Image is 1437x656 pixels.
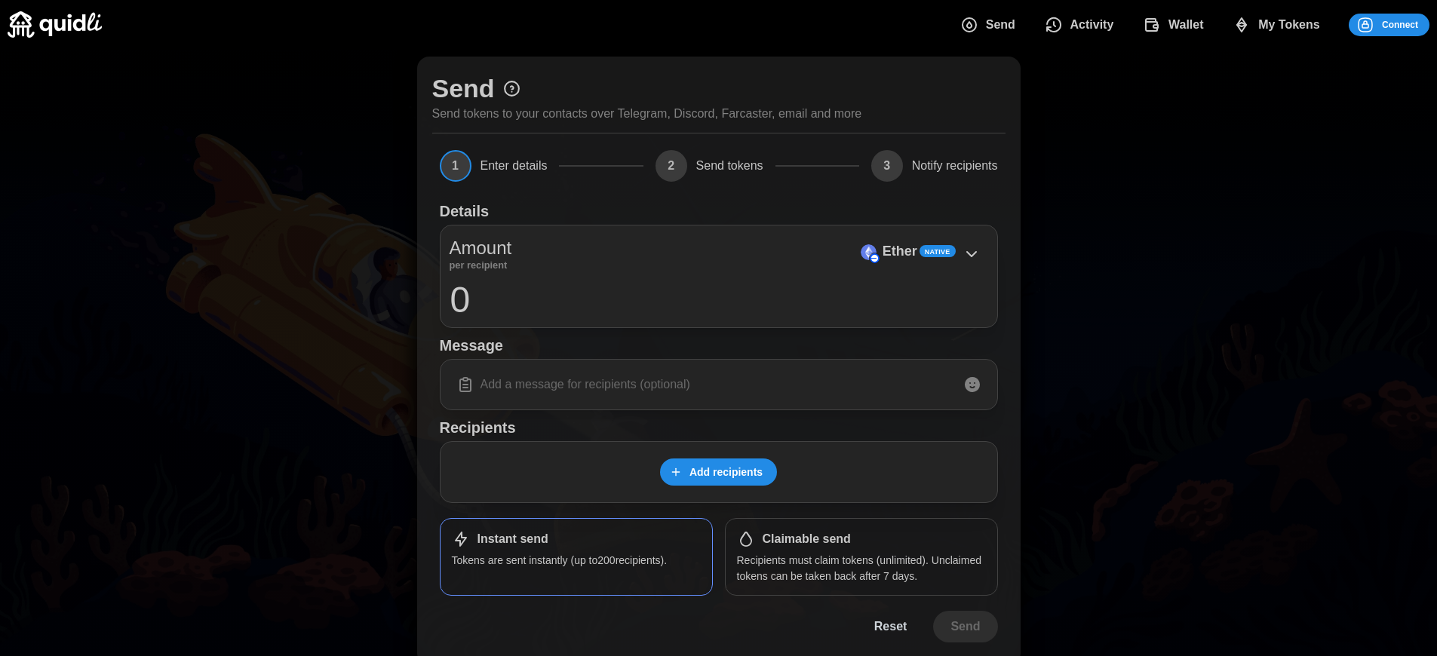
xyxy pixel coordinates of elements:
[660,458,777,486] button: Add recipients
[948,9,1033,41] button: Send
[440,336,998,355] h1: Message
[450,235,512,262] p: Amount
[656,150,687,182] span: 2
[477,532,548,547] h1: Instant send
[450,280,988,318] input: 0
[8,11,102,38] img: Quidli
[933,611,997,642] button: Send
[912,160,998,172] span: Notify recipients
[1070,10,1114,40] span: Activity
[737,553,986,584] p: Recipients must claim tokens (unlimited). Unclaimed tokens can be taken back after 7 days.
[871,150,903,182] span: 3
[874,612,907,642] span: Reset
[763,532,851,547] h1: Claimable send
[986,10,1015,40] span: Send
[440,418,998,437] h1: Recipients
[1258,10,1320,40] span: My Tokens
[950,612,980,642] span: Send
[857,611,925,642] button: Reset
[440,150,471,182] span: 1
[1382,14,1418,35] span: Connect
[925,247,950,257] span: Native
[452,553,701,568] p: Tokens are sent instantly (up to 200 recipients).
[883,241,917,262] p: Ether
[871,150,998,182] button: 3Notify recipients
[689,459,763,485] span: Add recipients
[432,105,862,124] p: Send tokens to your contacts over Telegram, Discord, Farcaster, email and more
[450,262,512,269] p: per recipient
[656,150,763,182] button: 2Send tokens
[1349,14,1429,36] button: Connect
[861,244,877,260] img: Ether (on Base)
[1131,9,1221,41] button: Wallet
[1168,10,1204,40] span: Wallet
[481,160,548,172] span: Enter details
[1221,9,1337,41] button: My Tokens
[440,150,548,182] button: 1Enter details
[432,72,495,105] h1: Send
[1033,9,1131,41] button: Activity
[696,160,763,172] span: Send tokens
[440,201,490,221] h1: Details
[450,369,988,400] input: Add a message for recipients (optional)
